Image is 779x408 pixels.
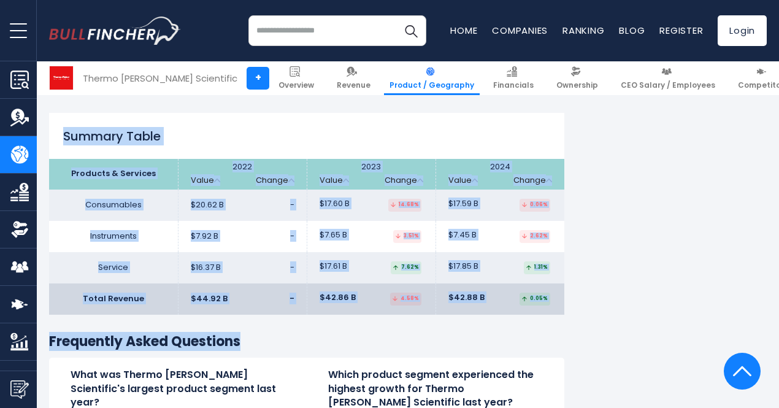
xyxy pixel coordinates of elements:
[436,159,564,190] th: 2024
[178,159,307,190] th: 2022
[448,230,477,241] span: $7.45 B
[448,199,478,209] span: $17.59 B
[290,230,294,242] span: -
[492,24,548,37] a: Companies
[388,199,421,212] div: 14.68%
[307,159,436,190] th: 2023
[83,71,237,85] div: Thermo [PERSON_NAME] Scientific
[49,252,178,283] td: Service
[389,80,474,90] span: Product / Geography
[256,175,294,186] a: Change
[337,80,370,90] span: Revenue
[448,261,478,272] span: $17.85 B
[191,175,220,186] a: Value
[49,159,178,190] th: Products & Services
[247,67,269,90] a: +
[331,61,376,95] a: Revenue
[320,230,347,241] span: $7.65 B
[448,293,485,303] span: $42.88 B
[520,199,550,212] div: 0.06%
[396,15,426,46] button: Search
[320,199,350,209] span: $17.60 B
[448,175,478,186] a: Value
[10,220,29,239] img: Ownership
[513,175,552,186] a: Change
[290,261,294,273] span: -
[49,333,564,351] h3: Frequently Asked Questions
[191,200,224,210] span: $20.62 B
[520,293,550,306] div: 0.05%
[718,15,767,46] a: Login
[191,231,218,242] span: $7.92 B
[520,230,550,243] div: 2.62%
[278,80,314,90] span: Overview
[50,66,73,90] img: TMO logo
[49,17,181,45] img: bullfincher logo
[273,61,320,95] a: Overview
[493,80,534,90] span: Financials
[384,61,480,95] a: Product / Geography
[619,24,645,37] a: Blog
[290,293,294,304] span: -
[49,127,564,145] h2: Summary Table
[49,283,178,315] td: Total Revenue
[524,261,550,274] div: 1.31%
[562,24,604,37] a: Ranking
[621,80,715,90] span: CEO Salary / Employees
[488,61,539,95] a: Financials
[450,24,477,37] a: Home
[320,293,356,303] span: $42.86 B
[191,294,228,304] span: $44.92 B
[320,175,349,186] a: Value
[391,261,421,274] div: 7.62%
[49,221,178,252] td: Instruments
[551,61,604,95] a: Ownership
[390,293,421,306] div: 4.58%
[659,24,703,37] a: Register
[49,190,178,221] td: Consumables
[49,17,181,45] a: Go to homepage
[615,61,721,95] a: CEO Salary / Employees
[385,175,423,186] a: Change
[191,263,221,273] span: $16.37 B
[320,261,347,272] span: $17.61 B
[393,230,421,243] div: 3.51%
[556,80,598,90] span: Ownership
[290,199,294,210] span: -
